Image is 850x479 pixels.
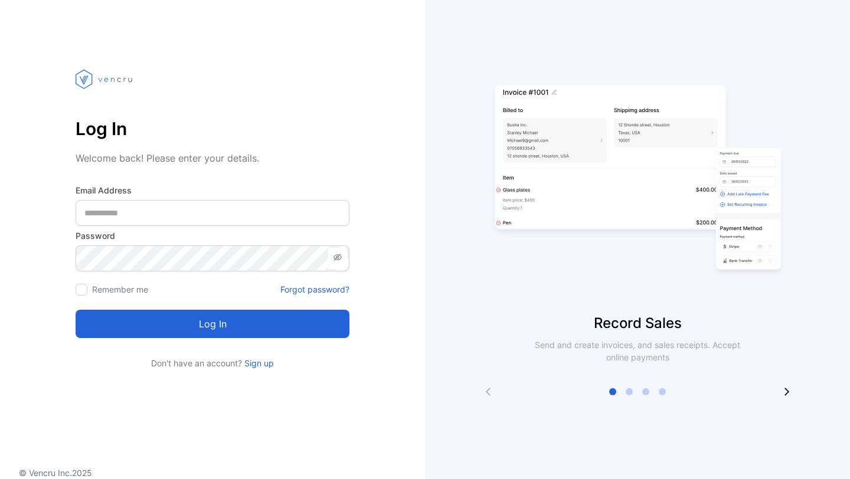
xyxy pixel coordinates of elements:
p: Welcome back! Please enter your details. [76,151,349,165]
label: Password [76,229,349,242]
p: Send and create invoices, and sales receipts. Accept online payments [524,339,751,363]
p: Log In [76,114,349,143]
a: Forgot password? [280,283,349,296]
a: Sign up [242,358,274,368]
img: vencru logo [76,47,135,111]
button: Log in [76,310,349,338]
label: Email Address [76,184,349,196]
img: slider image [490,47,785,313]
label: Remember me [92,284,148,294]
p: Record Sales [425,313,850,334]
p: Don't have an account? [76,357,349,369]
